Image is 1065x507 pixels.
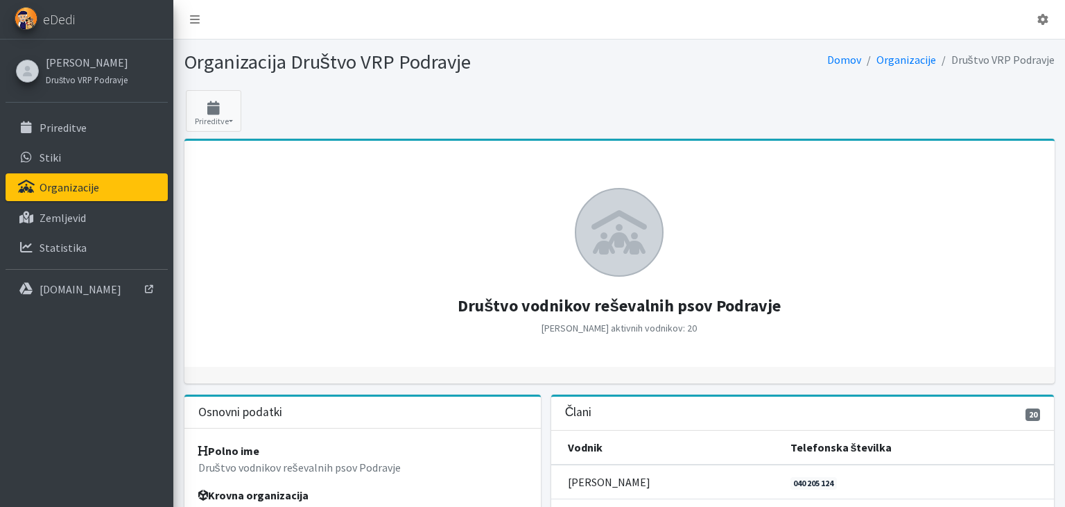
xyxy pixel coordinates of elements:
[6,173,168,201] a: Organizacije
[198,488,309,502] strong: Krovna organizacija
[40,121,87,135] p: Prireditve
[6,234,168,261] a: Statistika
[198,459,527,476] p: Društvo vodnikov reševalnih psov Podravje
[936,50,1055,70] li: Društvo VRP Podravje
[542,322,697,334] small: [PERSON_NAME] aktivnih vodnikov: 20
[198,444,259,458] strong: Polno ime
[40,241,87,255] p: Statistika
[186,90,241,132] button: Prireditve
[790,477,838,490] a: 040 205 124
[6,114,168,141] a: Prireditve
[184,50,614,74] h1: Organizacija Društvo VRP Podravje
[565,405,592,420] h3: Člani
[551,431,782,465] th: Vodnik
[46,71,128,87] a: Društvo VRP Podravje
[6,204,168,232] a: Zemljevid
[46,74,128,85] small: Društvo VRP Podravje
[876,53,936,67] a: Organizacije
[551,465,782,499] td: [PERSON_NAME]
[46,54,128,71] a: [PERSON_NAME]
[43,9,75,30] span: eDedi
[782,431,1055,465] th: Telefonska številka
[1025,409,1041,421] span: 20
[40,211,86,225] p: Zemljevid
[198,405,282,420] h3: Osnovni podatki
[40,282,121,296] p: [DOMAIN_NAME]
[40,180,99,194] p: Organizacije
[6,144,168,171] a: Stiki
[827,53,861,67] a: Domov
[6,275,168,303] a: [DOMAIN_NAME]
[40,151,61,164] p: Stiki
[15,7,37,30] img: eDedi
[458,295,781,316] strong: Društvo vodnikov reševalnih psov Podravje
